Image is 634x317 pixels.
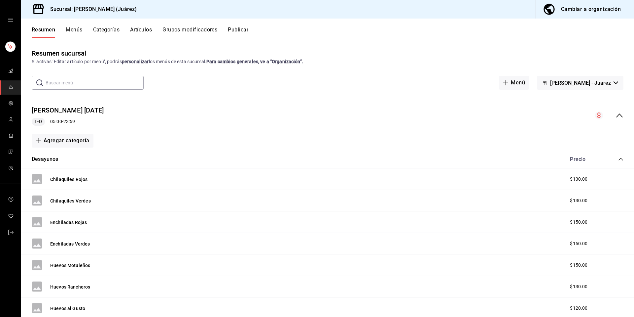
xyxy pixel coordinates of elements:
[46,76,144,89] input: Buscar menú
[50,198,91,204] button: Chilaquiles Verdes
[122,59,149,64] strong: personalizar
[162,26,217,38] button: Grupos modificadores
[45,5,137,13] h3: Sucursal: [PERSON_NAME] (Juárez)
[50,262,90,269] button: Huevos Motuleños
[561,5,621,14] div: Cambiar a organización
[32,118,104,126] div: 05:00 - 23:59
[130,26,152,38] button: Artículos
[570,219,587,226] span: $150.00
[50,284,90,290] button: Huevos Rancheros
[8,17,13,23] button: open drawer
[228,26,248,38] button: Publicar
[32,58,623,65] div: Si activas ‘Editar artículo por menú’, podrás los menús de esta sucursal.
[499,76,529,90] button: Menú
[32,26,55,38] button: Resumen
[32,156,58,163] button: Desayunos
[32,106,104,115] button: [PERSON_NAME] [DATE]
[93,26,120,38] button: Categorías
[537,76,623,90] button: [PERSON_NAME] - Juarez
[32,26,634,38] div: navigation tabs
[570,240,587,247] span: $150.00
[570,283,587,290] span: $130.00
[570,305,587,312] span: $120.00
[32,118,44,125] span: L-D
[50,305,85,312] button: Huevos al Gusto
[50,176,88,183] button: Chilaquiles Rojos
[206,59,303,64] strong: Para cambios generales, ve a “Organización”.
[570,197,587,204] span: $130.00
[32,134,93,148] button: Agregar categoría
[66,26,82,38] button: Menús
[50,241,90,247] button: Enchiladas Verdes
[50,219,87,226] button: Enchiladas Rojas
[570,176,587,183] span: $130.00
[563,156,606,162] div: Precio
[550,80,611,86] span: [PERSON_NAME] - Juarez
[618,157,623,162] button: collapse-category-row
[32,48,86,58] div: Resumen sucursal
[570,262,587,269] span: $150.00
[21,100,634,131] div: collapse-menu-row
